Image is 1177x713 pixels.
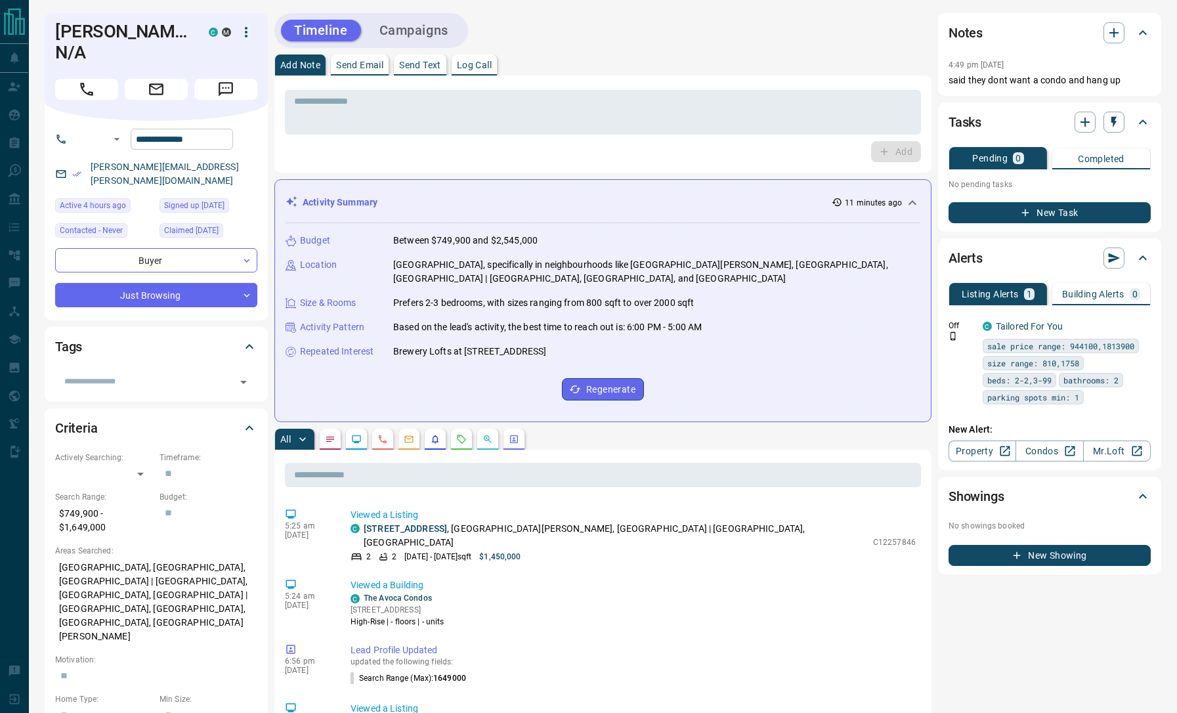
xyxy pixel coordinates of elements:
p: 4:49 pm [DATE] [949,60,1004,70]
p: Location [300,258,337,272]
a: Mr.Loft [1083,441,1151,462]
p: Add Note [280,60,320,70]
p: Brewery Lofts at [STREET_ADDRESS] [393,345,546,358]
button: Open [234,373,253,391]
p: All [280,435,291,444]
p: Home Type: [55,693,153,705]
div: Fri Aug 15 2025 [55,198,153,217]
p: Timeframe: [160,452,257,464]
div: Activity Summary11 minutes ago [286,190,920,215]
p: 1 [1027,290,1032,299]
button: New Task [949,202,1151,223]
button: Campaigns [366,20,461,41]
div: Fri Sep 30 2011 [160,198,257,217]
div: condos.ca [351,594,360,603]
svg: Emails [404,434,414,444]
div: Showings [949,481,1151,512]
p: Min Size: [160,693,257,705]
div: Tags [55,331,257,362]
button: Open [109,131,125,147]
span: parking spots min: 1 [987,391,1079,404]
span: bathrooms: 2 [1063,374,1119,387]
p: 0 [1016,154,1021,163]
svg: Notes [325,434,335,444]
p: Send Email [336,60,383,70]
svg: Lead Browsing Activity [351,434,362,444]
p: Activity Pattern [300,320,364,334]
svg: Listing Alerts [430,434,440,444]
p: 11 minutes ago [845,197,902,209]
div: Alerts [949,242,1151,274]
a: [PERSON_NAME][EMAIL_ADDRESS][PERSON_NAME][DOMAIN_NAME] [91,162,239,186]
div: Just Browsing [55,283,257,307]
h2: Notes [949,22,983,43]
a: Tailored For You [996,321,1063,332]
p: Listing Alerts [962,290,1019,299]
p: 2 [392,551,396,563]
svg: Calls [377,434,388,444]
p: [GEOGRAPHIC_DATA], [GEOGRAPHIC_DATA], [GEOGRAPHIC_DATA] | [GEOGRAPHIC_DATA], [GEOGRAPHIC_DATA], [... [55,557,257,647]
p: Areas Searched: [55,545,257,557]
p: 6:56 pm [285,657,331,666]
h1: [PERSON_NAME] N/A [55,21,189,63]
p: No showings booked [949,520,1151,532]
p: C12257846 [873,536,916,548]
p: Send Text [399,60,441,70]
button: Timeline [281,20,361,41]
span: 1649000 [433,674,466,683]
p: Off [949,320,975,332]
svg: Email Verified [72,169,81,179]
p: Based on the lead's activity, the best time to reach out is: 6:00 PM - 5:00 AM [393,320,702,334]
p: Search Range (Max) : [351,672,466,684]
p: Pending [972,154,1008,163]
p: Viewed a Building [351,578,916,592]
div: condos.ca [351,524,360,533]
h2: Tags [55,336,82,357]
p: New Alert: [949,423,1151,437]
p: $749,900 - $1,649,000 [55,503,153,538]
div: Wed Nov 22 2023 [160,223,257,242]
div: condos.ca [209,28,218,37]
p: Log Call [457,60,492,70]
p: [STREET_ADDRESS] [351,604,444,616]
h2: Tasks [949,112,981,133]
h2: Alerts [949,248,983,269]
p: No pending tasks [949,175,1151,194]
p: Prefers 2-3 bedrooms, with sizes ranging from 800 sqft to over 2000 sqft [393,296,694,310]
p: updated the following fields: [351,657,916,666]
span: Active 4 hours ago [60,199,126,212]
svg: Requests [456,434,467,444]
a: Condos [1016,441,1083,462]
p: Budget: [160,491,257,503]
svg: Opportunities [482,434,493,444]
p: 5:24 am [285,592,331,601]
button: Regenerate [562,378,644,400]
p: Search Range: [55,491,153,503]
div: Criteria [55,412,257,444]
span: beds: 2-2,3-99 [987,374,1052,387]
button: New Showing [949,545,1151,566]
p: Size & Rooms [300,296,356,310]
span: Contacted - Never [60,224,123,237]
div: Buyer [55,248,257,272]
a: Property [949,441,1016,462]
p: 2 [366,551,371,563]
svg: Push Notification Only [949,332,958,341]
a: The Avoca Condos [364,594,432,603]
p: Activity Summary [303,196,377,209]
h2: Showings [949,486,1004,507]
span: Message [194,79,257,100]
p: 0 [1132,290,1138,299]
p: Viewed a Listing [351,508,916,522]
p: 5:25 am [285,521,331,530]
p: Motivation: [55,654,257,666]
span: Claimed [DATE] [164,224,219,237]
p: $1,450,000 [479,551,521,563]
p: [DATE] [285,601,331,610]
a: [STREET_ADDRESS] [364,523,447,534]
p: High-Rise | - floors | - units [351,616,444,628]
div: Notes [949,17,1151,49]
div: mrloft.ca [222,28,231,37]
p: Completed [1078,154,1124,163]
p: , [GEOGRAPHIC_DATA][PERSON_NAME], [GEOGRAPHIC_DATA] | [GEOGRAPHIC_DATA], [GEOGRAPHIC_DATA] [364,522,867,550]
